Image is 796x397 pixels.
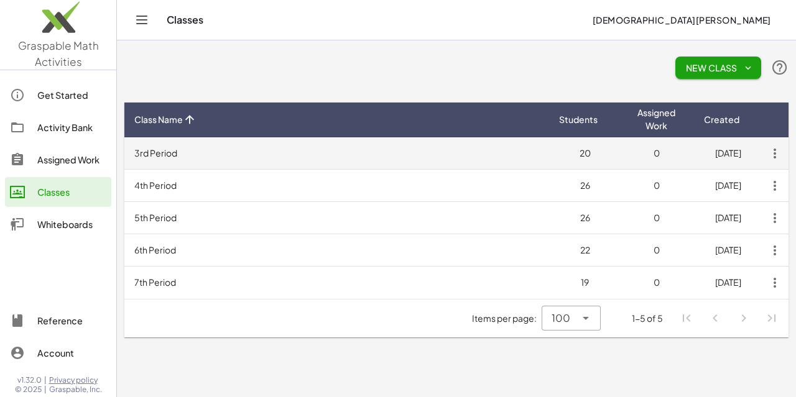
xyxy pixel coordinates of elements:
[37,313,106,328] div: Reference
[692,202,764,234] td: [DATE]
[124,170,549,202] td: 4th Period
[132,10,152,30] button: Toggle navigation
[37,345,106,360] div: Account
[49,375,102,385] a: Privacy policy
[675,57,761,79] button: New Class
[704,113,739,126] span: Created
[549,137,621,170] td: 20
[552,311,570,326] span: 100
[549,267,621,299] td: 19
[18,39,99,68] span: Graspable Math Activities
[549,234,621,267] td: 22
[592,14,771,25] span: [DEMOGRAPHIC_DATA][PERSON_NAME]
[134,113,183,126] span: Class Name
[15,385,42,395] span: © 2025
[37,120,106,135] div: Activity Bank
[654,212,660,223] span: 0
[37,217,106,232] div: Whiteboards
[673,304,786,333] nav: Pagination Navigation
[37,185,106,199] div: Classes
[37,88,106,103] div: Get Started
[549,202,621,234] td: 26
[5,177,111,207] a: Classes
[37,152,106,167] div: Assigned Work
[549,170,621,202] td: 26
[5,80,111,110] a: Get Started
[44,385,47,395] span: |
[582,9,781,31] button: [DEMOGRAPHIC_DATA][PERSON_NAME]
[472,312,542,325] span: Items per page:
[654,147,660,158] span: 0
[654,276,660,288] span: 0
[5,209,111,239] a: Whiteboards
[654,244,660,255] span: 0
[692,137,764,170] td: [DATE]
[5,306,111,335] a: Reference
[49,385,102,395] span: Graspable, Inc.
[631,106,682,132] span: Assigned Work
[5,338,111,368] a: Account
[559,113,598,126] span: Students
[124,234,549,267] td: 6th Period
[124,202,549,234] td: 5th Period
[17,375,42,385] span: v1.32.0
[124,137,549,170] td: 3rd Period
[685,62,751,73] span: New Class
[692,267,764,299] td: [DATE]
[5,145,111,175] a: Assigned Work
[5,112,111,142] a: Activity Bank
[692,234,764,267] td: [DATE]
[654,180,660,191] span: 0
[44,375,47,385] span: |
[632,312,663,325] div: 1-5 of 5
[124,267,549,299] td: 7th Period
[692,170,764,202] td: [DATE]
